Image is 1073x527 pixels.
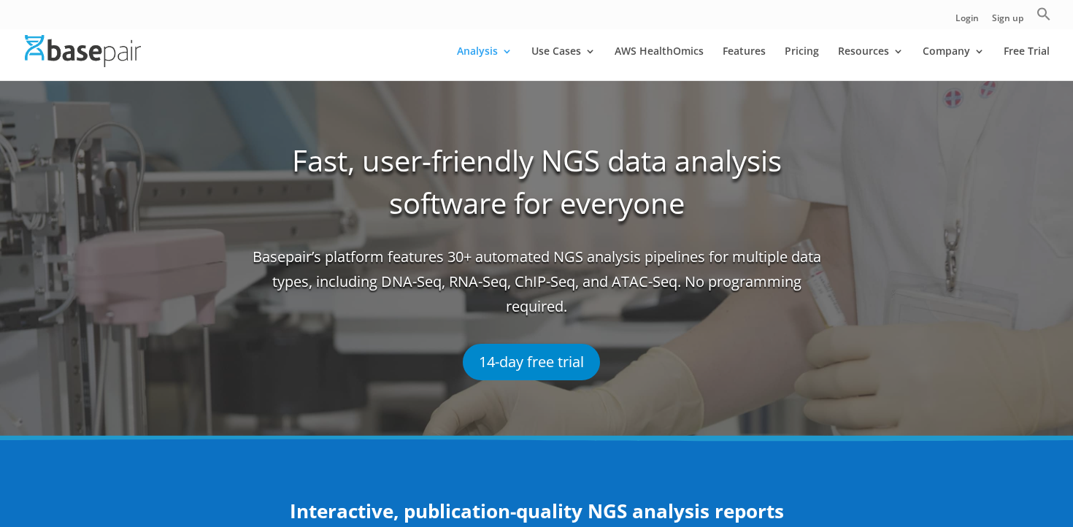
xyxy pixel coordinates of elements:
a: Resources [838,46,904,80]
svg: Search [1037,7,1051,21]
a: Login [955,14,979,29]
a: Sign up [992,14,1023,29]
a: Company [923,46,985,80]
h1: Fast, user-friendly NGS data analysis software for everyone [252,139,821,245]
a: Pricing [785,46,819,80]
strong: Interactive, publication-quality NGS analysis reports [290,498,784,524]
a: Analysis [457,46,512,80]
a: 14-day free trial [463,344,600,380]
a: AWS HealthOmics [615,46,704,80]
img: Basepair [25,35,141,66]
a: Use Cases [531,46,596,80]
a: Features [723,46,766,80]
a: Free Trial [1004,46,1050,80]
span: Basepair’s platform features 30+ automated NGS analysis pipelines for multiple data types, includ... [252,245,821,329]
a: Search Icon Link [1037,7,1051,29]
